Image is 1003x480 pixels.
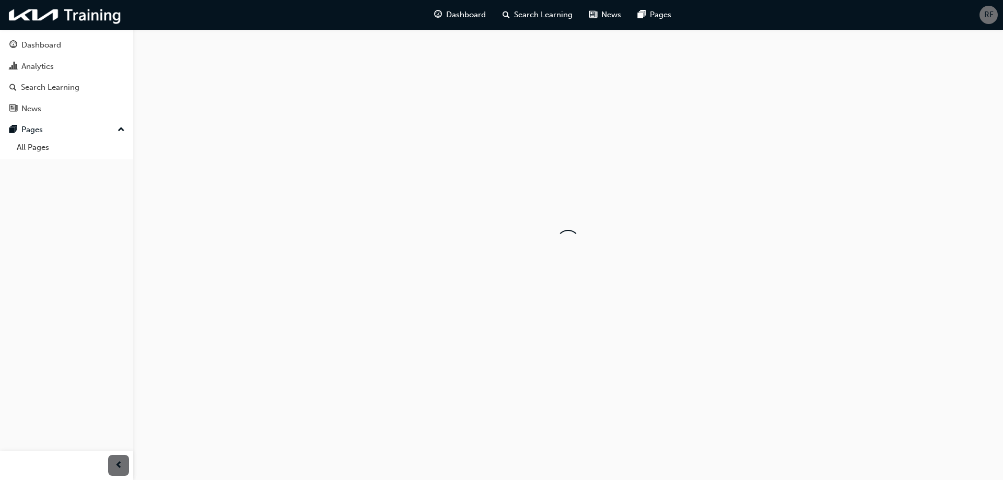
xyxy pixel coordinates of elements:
a: pages-iconPages [629,4,680,26]
a: Search Learning [4,78,129,97]
div: Search Learning [21,81,79,93]
span: pages-icon [9,125,17,135]
span: search-icon [9,83,17,92]
img: kia-training [5,4,125,26]
div: Dashboard [21,39,61,51]
span: RF [984,9,994,21]
a: search-iconSearch Learning [494,4,581,26]
span: guage-icon [9,41,17,50]
div: News [21,103,41,115]
span: up-icon [118,123,125,137]
div: Analytics [21,61,54,73]
span: News [601,9,621,21]
a: news-iconNews [581,4,629,26]
span: chart-icon [9,62,17,72]
button: Pages [4,120,129,139]
a: News [4,99,129,119]
span: Search Learning [514,9,573,21]
button: DashboardAnalyticsSearch LearningNews [4,33,129,120]
span: pages-icon [638,8,646,21]
span: news-icon [589,8,597,21]
span: news-icon [9,104,17,114]
a: Dashboard [4,36,129,55]
span: Dashboard [446,9,486,21]
span: prev-icon [115,459,123,472]
button: RF [979,6,998,24]
span: search-icon [503,8,510,21]
span: guage-icon [434,8,442,21]
span: Pages [650,9,671,21]
div: Pages [21,124,43,136]
a: Analytics [4,57,129,76]
a: All Pages [13,139,129,156]
a: guage-iconDashboard [426,4,494,26]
